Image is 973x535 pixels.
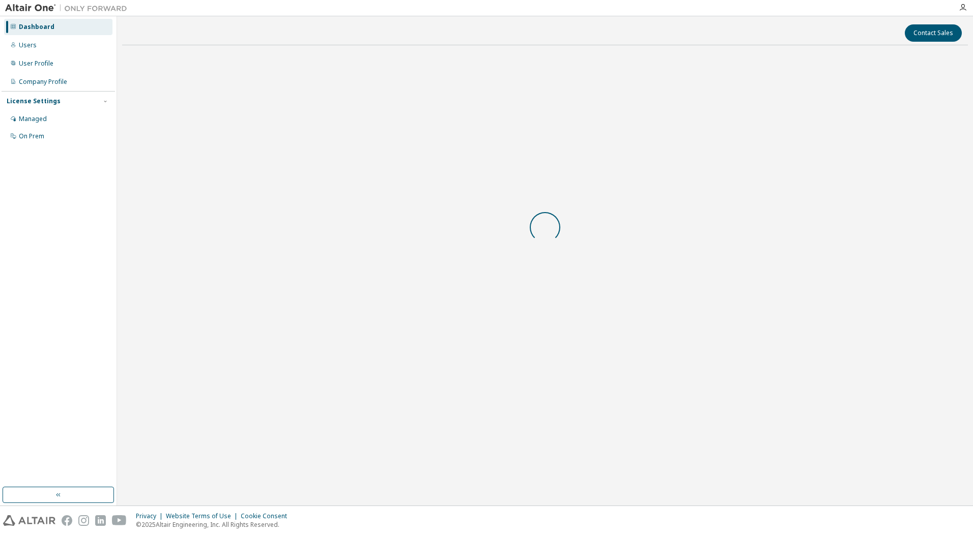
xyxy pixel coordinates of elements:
[5,3,132,13] img: Altair One
[19,132,44,140] div: On Prem
[19,23,54,31] div: Dashboard
[19,78,67,86] div: Company Profile
[95,515,106,526] img: linkedin.svg
[19,60,53,68] div: User Profile
[3,515,55,526] img: altair_logo.svg
[7,97,61,105] div: License Settings
[19,115,47,123] div: Managed
[166,512,241,520] div: Website Terms of Use
[136,512,166,520] div: Privacy
[136,520,293,529] p: © 2025 Altair Engineering, Inc. All Rights Reserved.
[78,515,89,526] img: instagram.svg
[905,24,962,42] button: Contact Sales
[19,41,37,49] div: Users
[112,515,127,526] img: youtube.svg
[241,512,293,520] div: Cookie Consent
[62,515,72,526] img: facebook.svg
